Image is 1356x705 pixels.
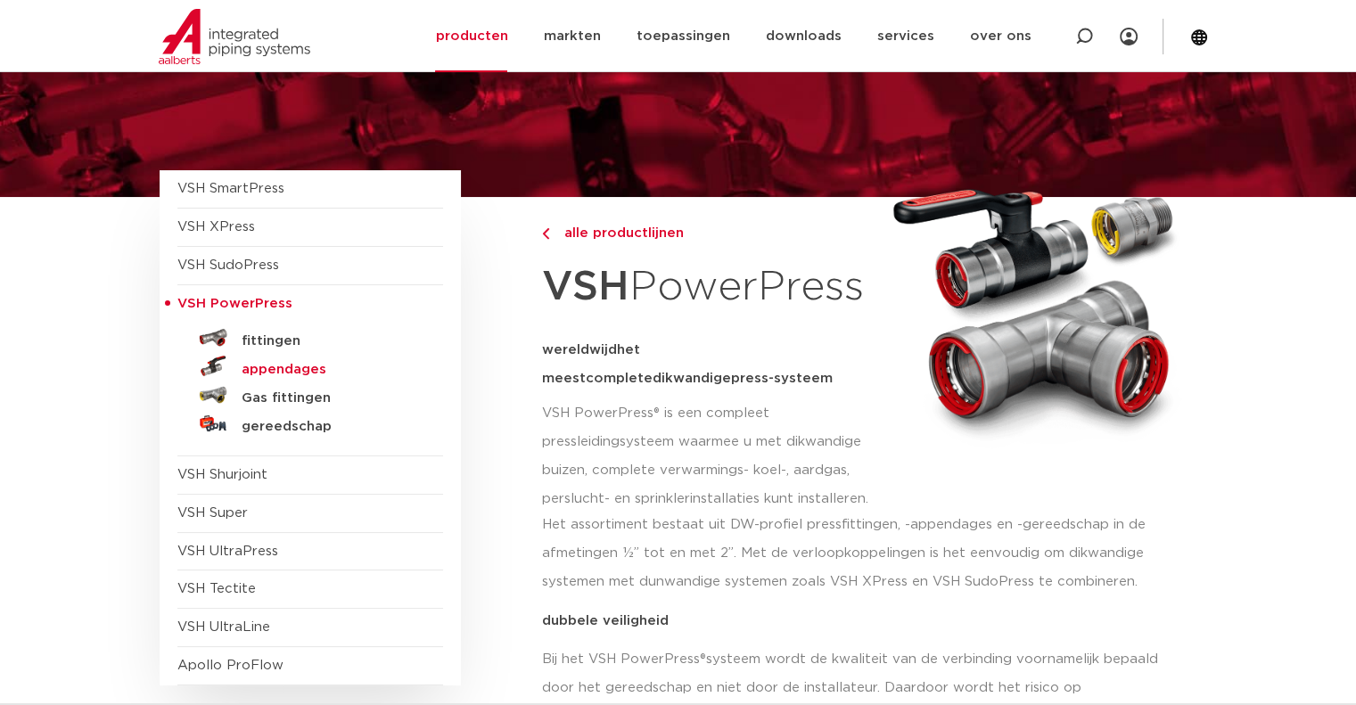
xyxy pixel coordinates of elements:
span: VSH PowerPress [177,297,292,310]
a: fittingen [177,324,443,352]
a: VSH XPress [177,220,255,234]
a: VSH UltraPress [177,545,278,558]
a: VSH Shurjoint [177,468,267,481]
span: ® [700,652,706,666]
a: VSH Super [177,506,248,520]
a: Gas fittingen [177,381,443,409]
h5: Gas fittingen [242,390,418,406]
a: VSH SudoPress [177,258,279,272]
p: VSH PowerPress® is een compleet pressleidingsysteem waarmee u met dikwandige buizen, complete ver... [542,399,876,513]
span: het meest [542,343,640,385]
h1: PowerPress [542,253,876,322]
span: press-systeem [731,372,833,385]
a: gereedschap [177,409,443,438]
h5: appendages [242,362,418,378]
a: VSH Tectite [177,582,256,595]
h5: gereedschap [242,419,418,435]
a: alle productlijnen [542,223,876,244]
span: complete [586,372,653,385]
span: alle productlijnen [554,226,684,240]
span: Bij het VSH PowerPress [542,652,700,666]
span: wereldwijd [542,343,617,357]
p: dubbele veiligheid [542,614,1186,627]
img: chevron-right.svg [542,228,549,240]
a: Apollo ProFlow [177,659,284,672]
a: VSH UltraLine [177,620,270,634]
p: Het assortiment bestaat uit DW-profiel pressfittingen, -appendages en -gereedschap in de afmeting... [542,511,1186,596]
h5: fittingen [242,333,418,349]
strong: VSH [542,266,629,307]
span: dikwandige [653,372,731,385]
a: VSH SmartPress [177,182,284,195]
a: appendages [177,352,443,381]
